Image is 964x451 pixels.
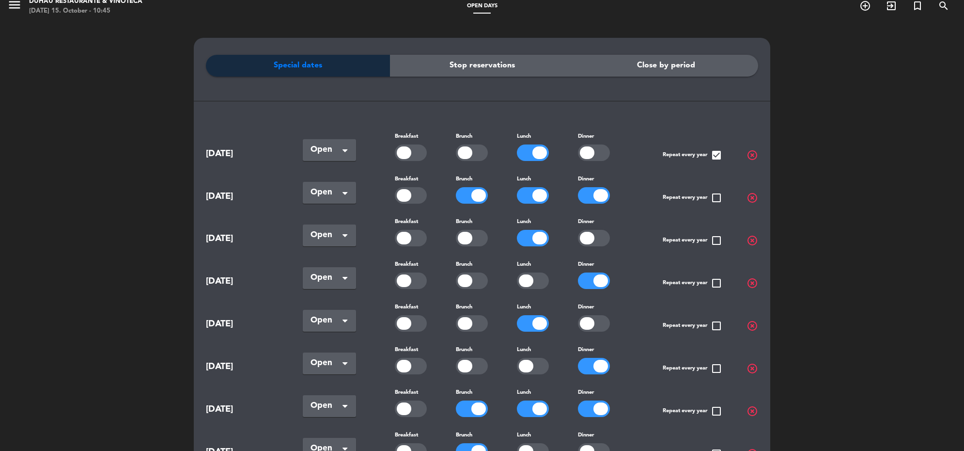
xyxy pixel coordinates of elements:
span: Repeat every year [663,149,722,161]
span: highlight_off [746,277,758,289]
span: Repeat every year [663,320,722,332]
span: [DATE] [206,147,279,161]
span: check_box_outline_blank [711,277,722,289]
span: Close by period [637,59,695,72]
span: check_box_outline_blank [711,363,722,374]
span: Open [311,186,341,199]
span: highlight_off [746,235,758,246]
label: Dinner [578,132,594,141]
span: Stop reservations [450,59,515,72]
label: Dinner [578,175,594,184]
span: [DATE] [206,232,279,246]
label: Lunch [517,431,531,440]
div: [DATE] 15. October - 10:45 [29,6,142,16]
span: Open Days [462,3,502,9]
span: Open [311,271,341,285]
span: check_box_outline_blank [711,192,722,204]
label: Breakfast [395,218,418,226]
label: Brunch [456,218,472,226]
label: Breakfast [395,346,418,354]
span: highlight_off [746,192,758,204]
span: Open [311,356,341,370]
label: Brunch [456,431,472,440]
span: Repeat every year [663,192,722,204]
label: Dinner [578,218,594,226]
label: Dinner [578,260,594,269]
span: Repeat every year [663,363,722,374]
label: Dinner [578,346,594,354]
label: Dinner [578,431,594,440]
label: Breakfast [395,175,418,184]
label: Breakfast [395,132,418,141]
label: Brunch [456,303,472,312]
span: Special dates [274,59,322,72]
label: Breakfast [395,303,418,312]
label: Dinner [578,303,594,312]
label: Lunch [517,218,531,226]
span: [DATE] [206,274,279,289]
label: Lunch [517,175,531,184]
label: Lunch [517,346,531,354]
span: check_box_outline_blank [711,235,722,246]
span: highlight_off [746,363,758,374]
span: check_box_outline_blank [711,320,722,332]
span: Repeat every year [663,277,722,289]
label: Breakfast [395,431,418,440]
span: Repeat every year [663,235,722,246]
span: highlight_off [746,149,758,161]
label: Breakfast [395,388,418,397]
label: Lunch [517,388,531,397]
span: Open [311,143,341,157]
span: Open [311,399,341,413]
span: [DATE] [206,403,279,417]
span: Open [311,228,341,242]
label: Brunch [456,388,472,397]
label: Brunch [456,260,472,269]
label: Dinner [578,388,594,397]
span: [DATE] [206,360,279,374]
span: [DATE] [206,190,279,204]
label: Brunch [456,175,472,184]
span: check_box [711,149,722,161]
span: Open [311,314,341,327]
label: Lunch [517,303,531,312]
span: [DATE] [206,317,279,331]
label: Brunch [456,132,472,141]
span: highlight_off [746,405,758,417]
label: Lunch [517,132,531,141]
span: check_box_outline_blank [711,405,722,417]
span: highlight_off [746,320,758,332]
span: Repeat every year [663,405,722,417]
label: Brunch [456,346,472,354]
label: Lunch [517,260,531,269]
label: Breakfast [395,260,418,269]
